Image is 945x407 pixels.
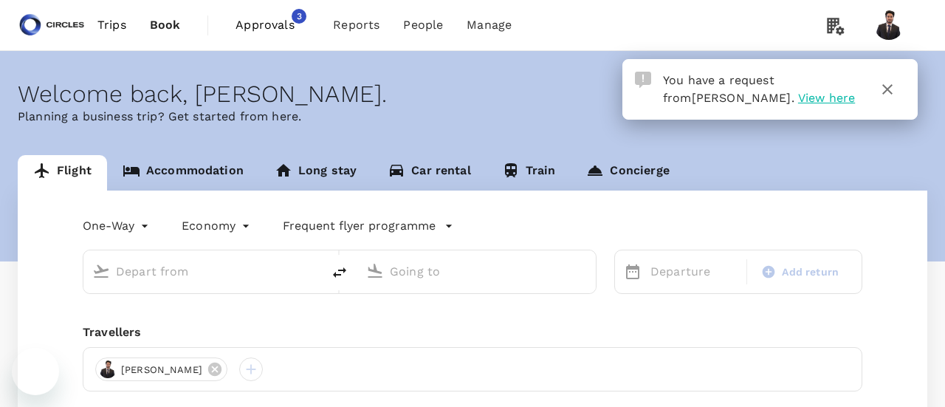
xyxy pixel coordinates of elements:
[403,16,443,34] span: People
[635,72,651,88] img: Approval Request
[83,324,862,341] div: Travellers
[585,270,588,273] button: Open
[18,81,927,108] div: Welcome back , [PERSON_NAME] .
[259,155,372,191] a: Long stay
[663,73,794,105] span: You have a request from .
[571,155,684,191] a: Concierge
[283,217,436,235] p: Frequent flyer programme
[150,16,181,34] span: Book
[18,9,86,41] img: Circles
[874,10,904,40] img: Hassan Mujtaba
[798,91,855,105] span: View here
[782,264,839,280] span: Add return
[18,155,107,191] a: Flight
[107,155,259,191] a: Accommodation
[283,217,453,235] button: Frequent flyer programme
[116,260,291,283] input: Depart from
[83,214,152,238] div: One-Way
[390,260,565,283] input: Going to
[372,155,487,191] a: Car rental
[236,16,309,34] span: Approvals
[292,9,306,24] span: 3
[467,16,512,34] span: Manage
[333,16,379,34] span: Reports
[95,358,227,381] div: [PERSON_NAME]
[487,155,571,191] a: Train
[97,16,126,34] span: Trips
[312,270,315,273] button: Open
[112,363,211,377] span: [PERSON_NAME]
[322,255,357,290] button: delete
[650,263,738,281] p: Departure
[182,214,253,238] div: Economy
[692,91,791,105] span: [PERSON_NAME]
[12,348,59,395] iframe: Button to launch messaging window
[99,360,117,378] img: avatar-688dc3ae75335.png
[18,108,927,126] p: Planning a business trip? Get started from here.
